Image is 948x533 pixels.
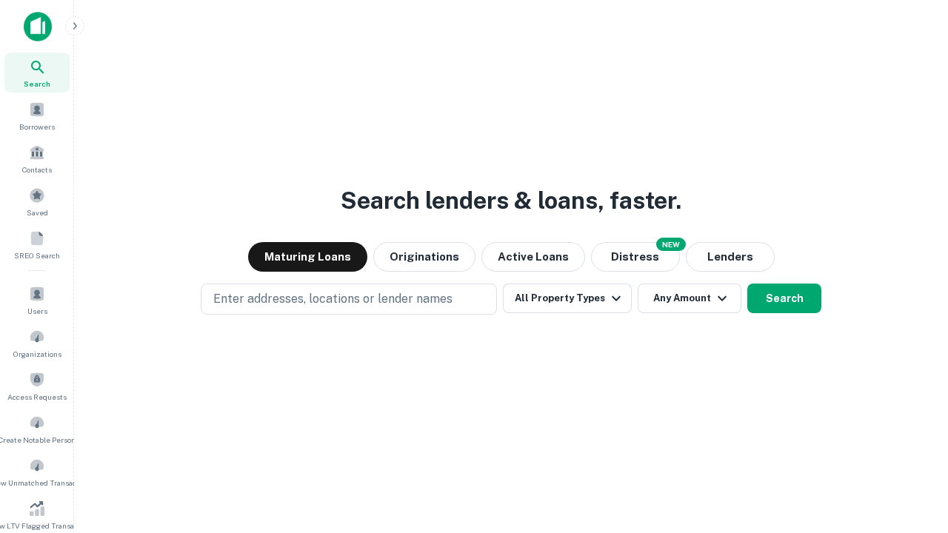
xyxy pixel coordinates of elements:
span: Organizations [13,348,61,360]
a: Review Unmatched Transactions [4,452,70,492]
a: Search [4,53,70,93]
button: Maturing Loans [248,242,367,272]
p: Enter addresses, locations or lender names [213,290,453,308]
button: Enter addresses, locations or lender names [201,284,497,315]
button: Search distressed loans with lien and other non-mortgage details. [591,242,680,272]
img: capitalize-icon.png [24,12,52,41]
span: Search [24,78,50,90]
button: Originations [373,242,475,272]
a: Borrowers [4,95,70,135]
button: Active Loans [481,242,585,272]
a: Contacts [4,138,70,178]
h3: Search lenders & loans, faster. [341,183,681,218]
span: Borrowers [19,121,55,133]
span: Saved [27,207,48,218]
a: Access Requests [4,366,70,406]
button: Any Amount [638,284,741,313]
button: Search [747,284,821,313]
a: Saved [4,181,70,221]
button: Lenders [686,242,775,272]
a: Users [4,280,70,320]
span: Contacts [22,164,52,175]
a: Organizations [4,323,70,363]
iframe: Chat Widget [874,415,948,486]
a: Create Notable Person [4,409,70,449]
div: NEW [656,238,686,251]
span: Users [27,305,47,317]
button: All Property Types [503,284,632,313]
span: Access Requests [7,391,67,403]
a: SREO Search [4,224,70,264]
span: SREO Search [14,249,60,261]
